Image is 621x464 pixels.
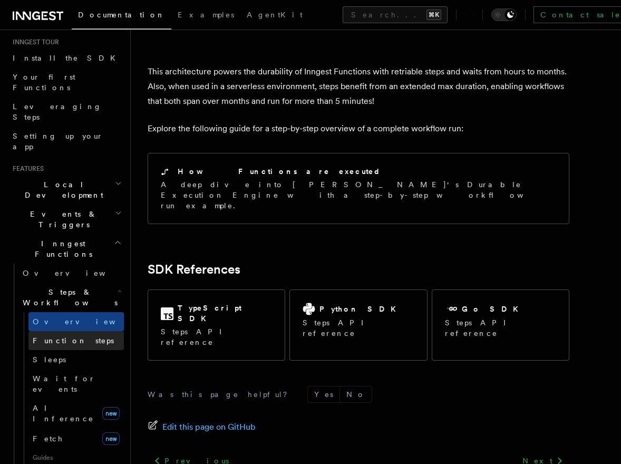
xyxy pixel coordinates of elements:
span: Install the SDK [13,54,122,62]
span: Overview [33,317,141,326]
span: Features [8,165,44,173]
button: Steps & Workflows [18,283,124,312]
span: Events & Triggers [8,209,115,230]
span: Leveraging Steps [13,102,102,121]
a: Examples [171,3,240,28]
p: A deep dive into [PERSON_NAME]'s Durable Execution Engine with a step-by-step workflow run example. [161,179,556,211]
span: Inngest Functions [8,238,114,259]
button: Inngest Functions [8,234,124,264]
span: Your first Functions [13,73,75,92]
button: Events & Triggers [8,205,124,234]
a: Documentation [72,3,171,30]
a: Sleeps [28,350,124,369]
p: This architecture powers the durability of Inngest Functions with retriable steps and waits from ... [148,64,569,109]
h2: TypeScript SDK [178,303,272,324]
span: Fetch [33,434,63,443]
h2: Go SDK [462,304,525,314]
a: Edit this page on GitHub [148,420,256,434]
p: Steps API reference [303,317,414,339]
a: Overview [28,312,124,331]
a: Leveraging Steps [8,97,124,127]
a: Setting up your app [8,127,124,156]
button: Local Development [8,175,124,205]
span: Sleeps [33,355,66,364]
button: Toggle dark mode [491,8,517,21]
span: Examples [178,11,234,19]
a: How Functions are executedA deep dive into [PERSON_NAME]'s Durable Execution Engine with a step-b... [148,153,569,224]
a: AI Inferencenew [28,399,124,428]
span: Edit this page on GitHub [162,420,256,434]
span: Documentation [78,11,165,19]
p: Steps API reference [445,317,556,339]
span: AI Inference [33,404,94,423]
h2: Python SDK [319,304,402,314]
a: TypeScript SDKSteps API reference [148,289,285,361]
span: Local Development [8,179,115,200]
span: Steps & Workflows [18,287,118,308]
span: AgentKit [247,11,303,19]
p: Steps API reference [161,326,272,347]
a: Your first Functions [8,67,124,97]
button: No [340,386,372,402]
a: Install the SDK [8,49,124,67]
a: Function steps [28,331,124,350]
span: Inngest tour [8,38,59,46]
a: Go SDKSteps API reference [432,289,569,361]
a: AgentKit [240,3,309,28]
span: Setting up your app [13,132,103,151]
span: Function steps [33,336,114,345]
a: Python SDKSteps API reference [289,289,427,361]
a: Overview [18,264,124,283]
a: Fetchnew [28,428,124,449]
p: Explore the following guide for a step-by-step overview of a complete workflow run: [148,121,569,136]
a: SDK References [148,262,240,277]
kbd: ⌘K [426,9,441,20]
button: Search...⌘K [343,6,448,23]
button: Yes [308,386,339,402]
span: new [102,407,120,420]
a: Wait for events [28,369,124,399]
span: Overview [23,269,131,277]
p: Was this page helpful? [148,389,295,400]
span: new [102,432,120,445]
span: Wait for events [33,374,95,393]
h2: How Functions are executed [178,166,381,177]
